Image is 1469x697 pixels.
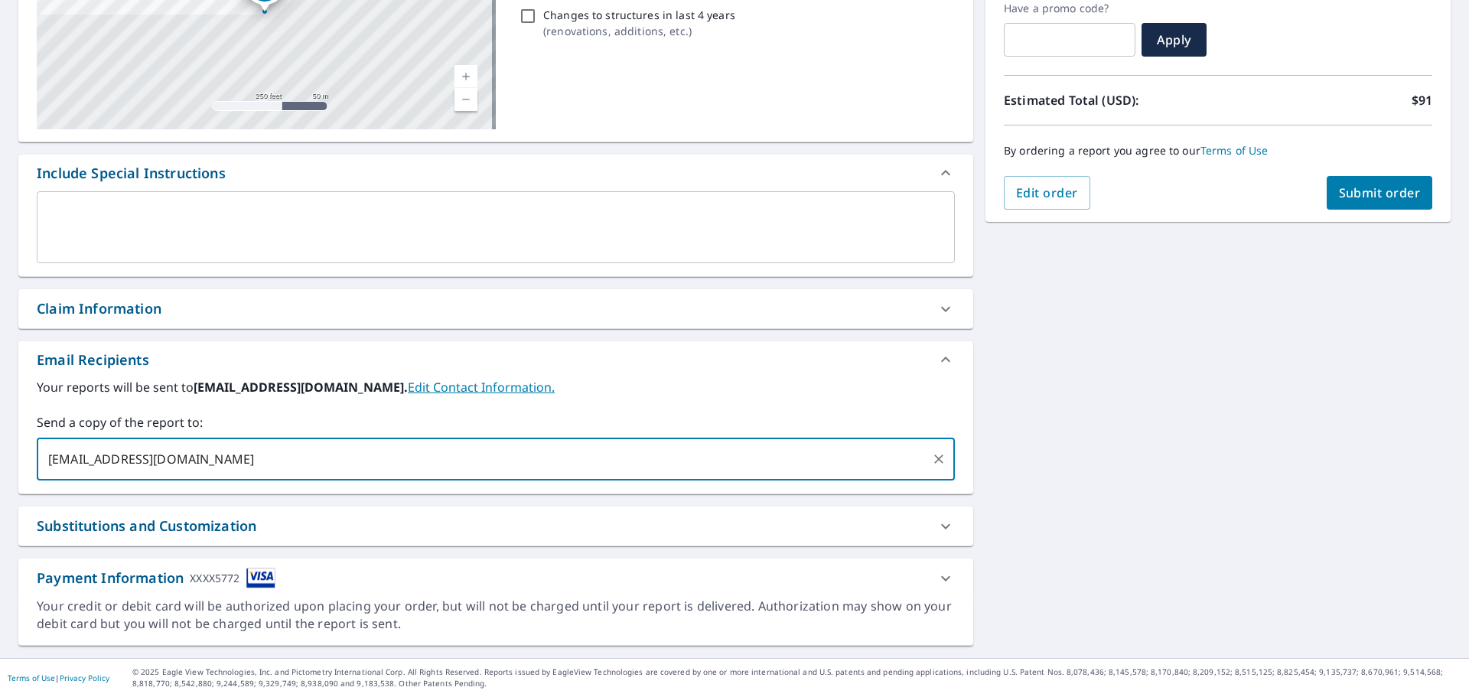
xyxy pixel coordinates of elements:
p: | [8,673,109,682]
span: Apply [1154,31,1194,48]
div: XXXX5772 [190,568,239,588]
p: $91 [1412,91,1432,109]
p: ( renovations, additions, etc. ) [543,23,735,39]
div: Substitutions and Customization [18,506,973,546]
b: [EMAIL_ADDRESS][DOMAIN_NAME]. [194,379,408,396]
span: Submit order [1339,184,1421,201]
a: Current Level 17, Zoom In [454,65,477,88]
p: Estimated Total (USD): [1004,91,1218,109]
a: Terms of Use [1200,143,1269,158]
p: By ordering a report you agree to our [1004,144,1432,158]
p: © 2025 Eagle View Technologies, Inc. and Pictometry International Corp. All Rights Reserved. Repo... [132,666,1461,689]
label: Your reports will be sent to [37,378,955,396]
span: Edit order [1016,184,1078,201]
button: Submit order [1327,176,1433,210]
label: Have a promo code? [1004,2,1135,15]
div: Claim Information [37,298,161,319]
button: Apply [1142,23,1207,57]
a: EditContactInfo [408,379,555,396]
div: Payment Information [37,568,275,588]
div: Claim Information [18,289,973,328]
div: Substitutions and Customization [37,516,256,536]
div: Payment InformationXXXX5772cardImage [18,559,973,598]
a: Privacy Policy [60,673,109,683]
a: Current Level 17, Zoom Out [454,88,477,111]
div: Your credit or debit card will be authorized upon placing your order, but will not be charged unt... [37,598,955,633]
img: cardImage [246,568,275,588]
div: Include Special Instructions [18,155,973,191]
div: Email Recipients [18,341,973,378]
button: Edit order [1004,176,1090,210]
label: Send a copy of the report to: [37,413,955,432]
a: Terms of Use [8,673,55,683]
div: Include Special Instructions [37,163,226,184]
button: Clear [928,448,949,470]
p: Changes to structures in last 4 years [543,7,735,23]
div: Email Recipients [37,350,149,370]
